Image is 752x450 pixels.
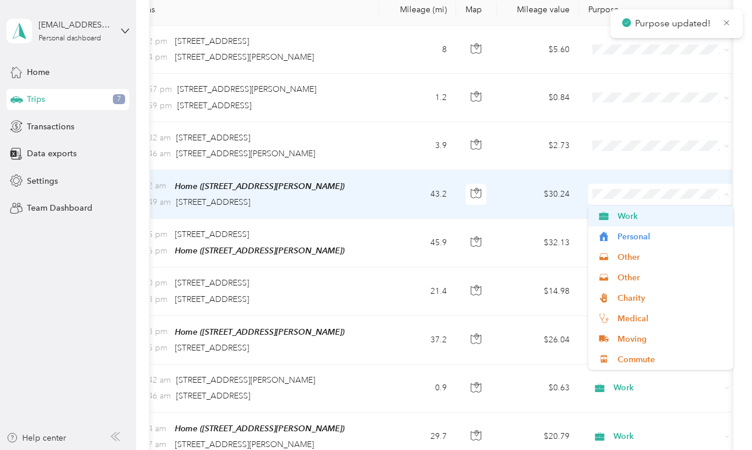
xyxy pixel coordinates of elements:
p: Purpose updated! [635,16,713,31]
span: Medical [618,312,726,325]
td: 0.9 [379,365,456,413]
td: $32.13 [497,219,579,267]
span: [STREET_ADDRESS] [176,197,250,207]
span: Other [618,251,726,263]
span: 3:12 pm [136,35,170,48]
td: 8 [379,26,456,74]
td: $5.60 [497,26,579,74]
span: 3:45 pm [136,342,170,355]
span: Other [618,272,726,284]
td: 45.9 [379,219,456,267]
td: $30.24 [497,170,579,219]
button: Help center [6,432,66,444]
span: 8:16 pm [136,245,170,257]
span: 9:52 am [136,180,170,193]
span: 7:25 pm [136,228,170,241]
td: 3.9 [379,122,456,170]
span: 12:59 pm [136,99,172,112]
span: Moving [618,333,726,345]
span: Team Dashboard [27,202,92,214]
span: Data exports [27,147,77,160]
span: Trips [27,93,45,105]
span: [STREET_ADDRESS] [175,278,249,288]
td: $26.04 [497,316,579,365]
span: 11:46 am [136,147,171,160]
span: Home [27,66,50,78]
span: Work [613,430,720,443]
span: 12:57 pm [136,83,172,96]
td: $2.73 [497,122,579,170]
span: Home ([STREET_ADDRESS][PERSON_NAME]) [175,181,344,191]
span: [STREET_ADDRESS][PERSON_NAME] [175,52,314,62]
span: [STREET_ADDRESS][PERSON_NAME] [175,439,314,449]
span: [STREET_ADDRESS] [175,343,249,353]
span: Work [613,382,720,394]
span: 10:46 am [136,390,171,403]
span: [STREET_ADDRESS][PERSON_NAME] [177,84,316,94]
span: Personal [618,231,726,243]
td: 43.2 [379,170,456,219]
span: 2:43 pm [136,325,170,338]
span: Charity [618,292,726,304]
td: 1.2 [379,74,456,122]
iframe: Everlance-gr Chat Button Frame [687,384,752,450]
span: [STREET_ADDRESS][PERSON_NAME] [176,149,315,159]
span: Home ([STREET_ADDRESS][PERSON_NAME]) [175,246,344,255]
span: 5:00 pm [136,277,170,290]
span: [STREET_ADDRESS] [176,133,250,143]
span: Work [618,210,726,222]
span: [STREET_ADDRESS][PERSON_NAME] [176,375,315,385]
div: [EMAIL_ADDRESS][DOMAIN_NAME] [39,19,112,31]
span: [STREET_ADDRESS] [176,391,250,401]
span: Transactions [27,121,74,133]
span: 10:42 am [136,374,171,387]
span: Settings [27,175,58,187]
span: [STREET_ADDRESS] [177,101,251,111]
span: 11:32 am [136,132,171,145]
span: 10:49 am [136,196,171,209]
span: 5:33 pm [136,293,170,306]
td: $14.98 [497,267,579,315]
span: 7 [113,94,125,105]
span: Commute [618,353,726,366]
span: [STREET_ADDRESS] [175,36,249,46]
span: [STREET_ADDRESS] [175,294,249,304]
td: $0.63 [497,365,579,413]
td: 37.2 [379,316,456,365]
div: Personal dashboard [39,35,101,42]
span: [STREET_ADDRESS] [175,229,249,239]
span: 3:44 pm [136,51,170,64]
td: 21.4 [379,267,456,315]
span: Home ([STREET_ADDRESS][PERSON_NAME]) [175,424,344,433]
td: $0.84 [497,74,579,122]
span: Home ([STREET_ADDRESS][PERSON_NAME]) [175,327,344,336]
span: 8:54 am [136,422,170,435]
